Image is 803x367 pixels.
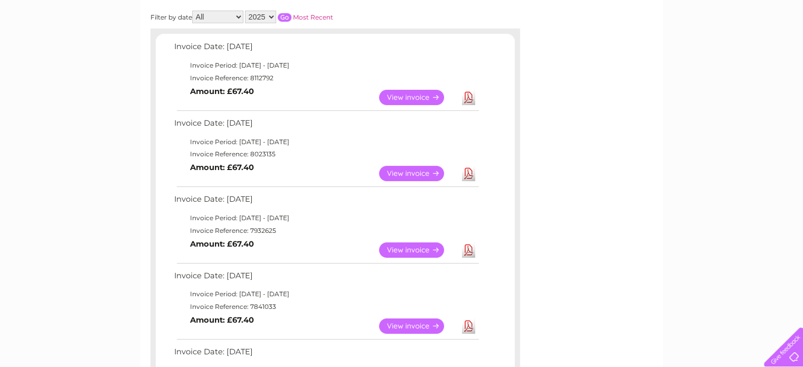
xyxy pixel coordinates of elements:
[644,45,667,53] a: Energy
[172,148,480,161] td: Invoice Reference: 8023135
[172,72,480,84] td: Invoice Reference: 8112792
[379,242,457,258] a: View
[768,45,793,53] a: Log out
[733,45,759,53] a: Contact
[462,166,475,181] a: Download
[711,45,726,53] a: Blog
[379,166,457,181] a: View
[172,116,480,136] td: Invoice Date: [DATE]
[293,13,333,21] a: Most Recent
[153,6,651,51] div: Clear Business is a trading name of Verastar Limited (registered in [GEOGRAPHIC_DATA] No. 3667643...
[673,45,705,53] a: Telecoms
[172,269,480,288] td: Invoice Date: [DATE]
[172,59,480,72] td: Invoice Period: [DATE] - [DATE]
[172,288,480,300] td: Invoice Period: [DATE] - [DATE]
[172,40,480,59] td: Invoice Date: [DATE]
[462,318,475,334] a: Download
[190,87,254,96] b: Amount: £67.40
[604,5,677,18] a: 0333 014 3131
[150,11,428,23] div: Filter by date
[379,90,457,105] a: View
[190,239,254,249] b: Amount: £67.40
[172,212,480,224] td: Invoice Period: [DATE] - [DATE]
[462,90,475,105] a: Download
[172,136,480,148] td: Invoice Period: [DATE] - [DATE]
[617,45,637,53] a: Water
[172,192,480,212] td: Invoice Date: [DATE]
[190,163,254,172] b: Amount: £67.40
[172,224,480,237] td: Invoice Reference: 7932625
[462,242,475,258] a: Download
[28,27,82,60] img: logo.png
[190,315,254,325] b: Amount: £67.40
[379,318,457,334] a: View
[172,300,480,313] td: Invoice Reference: 7841033
[172,345,480,364] td: Invoice Date: [DATE]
